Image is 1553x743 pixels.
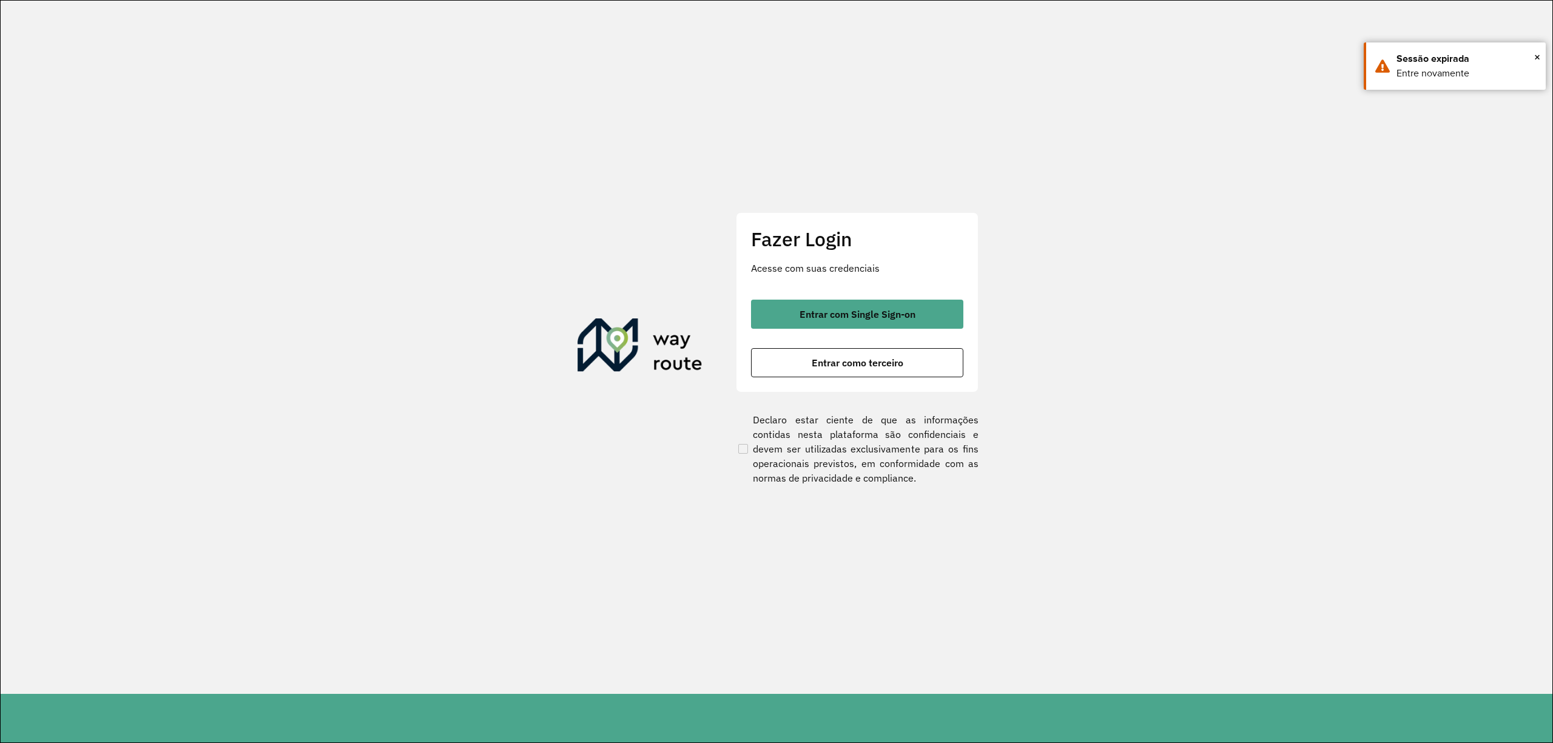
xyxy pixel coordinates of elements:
[1396,66,1537,81] div: Entre novamente
[751,300,963,329] button: button
[1534,48,1540,66] button: Close
[578,318,702,377] img: Roteirizador AmbevTech
[736,412,979,485] label: Declaro estar ciente de que as informações contidas nesta plataforma são confidenciais e devem se...
[1396,52,1537,66] div: Sessão expirada
[1534,48,1540,66] span: ×
[812,358,903,368] span: Entrar como terceiro
[751,261,963,275] p: Acesse com suas credenciais
[751,348,963,377] button: button
[800,309,915,319] span: Entrar com Single Sign-on
[751,227,963,250] h2: Fazer Login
